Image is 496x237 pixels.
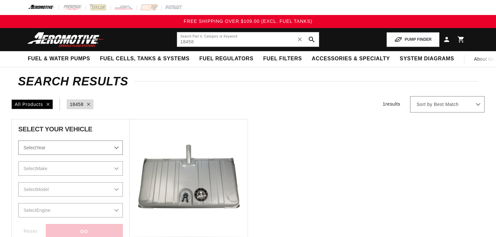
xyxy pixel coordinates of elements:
[11,99,53,109] div: All Products
[395,51,459,67] summary: System Diagrams
[383,101,400,107] span: 1 results
[177,32,319,47] input: Search by Part Number, Category or Keyword
[305,32,319,47] button: search button
[184,19,312,24] span: FREE SHIPPING OVER $109.00 (EXCL. FUEL TANKS)
[417,101,432,108] span: Sort by
[410,96,485,112] select: Sort by
[18,182,123,197] select: Model
[18,161,123,176] select: Make
[18,126,123,134] div: Select Your Vehicle
[100,55,190,62] span: Fuel Cells, Tanks & Systems
[258,51,307,67] summary: Fuel Filters
[400,55,454,62] span: System Diagrams
[263,55,302,62] span: Fuel Filters
[387,32,439,47] button: PUMP FINDER
[18,203,123,217] select: Engine
[28,55,90,62] span: Fuel & Water Pumps
[297,34,303,45] span: ✕
[70,101,84,108] a: 18458
[18,76,478,87] h2: Search Results
[23,51,95,67] summary: Fuel & Water Pumps
[474,56,494,62] span: About Us
[199,55,253,62] span: Fuel Regulators
[25,32,107,47] img: Aeromotive
[194,51,258,67] summary: Fuel Regulators
[312,55,390,62] span: Accessories & Specialty
[307,51,395,67] summary: Accessories & Specialty
[95,51,194,67] summary: Fuel Cells, Tanks & Systems
[18,141,123,155] select: Year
